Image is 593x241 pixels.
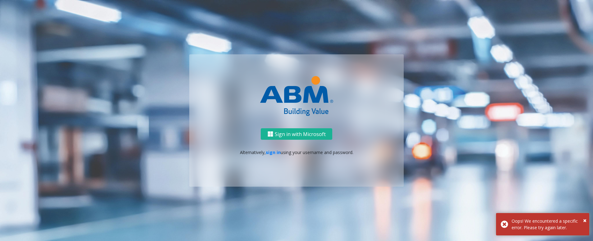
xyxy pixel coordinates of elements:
div: Oops! We encountered a specific error. Please try again later. [512,218,585,231]
button: Sign in with Microsoft [261,128,332,140]
p: Alternatively, using your username and password. [195,149,398,156]
a: sign in [266,149,281,155]
span: × [583,216,586,225]
button: Close [583,216,586,225]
